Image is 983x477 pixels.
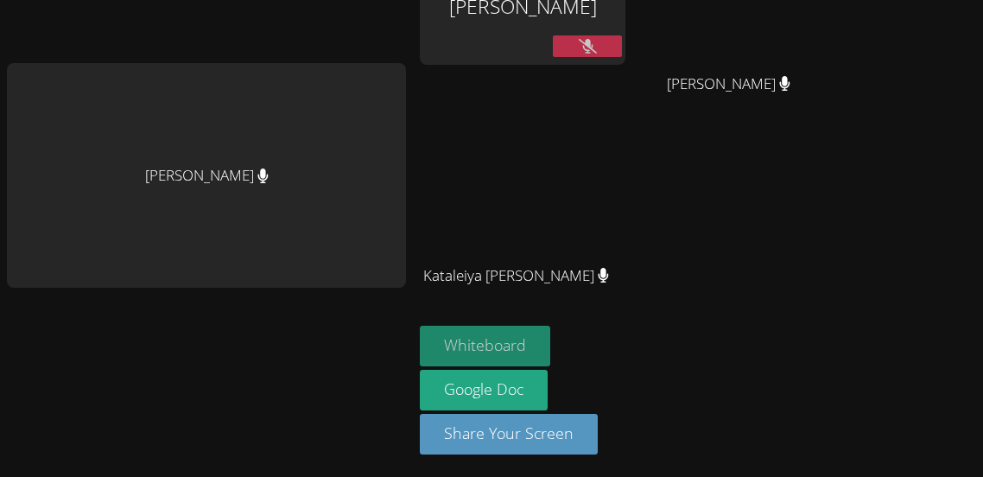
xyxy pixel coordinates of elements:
[7,63,406,288] div: [PERSON_NAME]
[423,264,609,289] span: Kataleiya [PERSON_NAME]
[420,370,548,410] a: Google Doc
[420,414,598,455] button: Share Your Screen
[667,72,790,97] span: [PERSON_NAME]
[420,326,550,366] button: Whiteboard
